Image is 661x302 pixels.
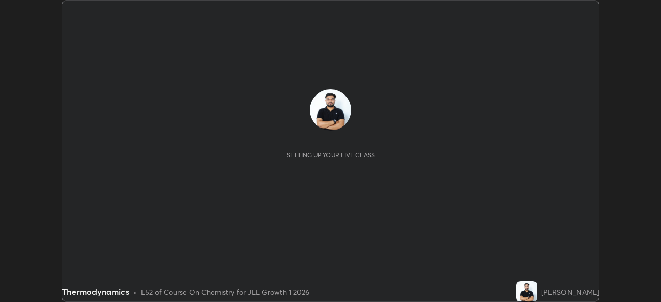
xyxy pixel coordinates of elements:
[287,151,375,159] div: Setting up your live class
[62,285,129,298] div: Thermodynamics
[541,287,599,297] div: [PERSON_NAME]
[141,287,309,297] div: L52 of Course On Chemistry for JEE Growth 1 2026
[516,281,537,302] img: 6ceccd1d69684b2a9b2e6d3e9d241e6d.jpg
[133,287,137,297] div: •
[310,89,351,131] img: 6ceccd1d69684b2a9b2e6d3e9d241e6d.jpg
